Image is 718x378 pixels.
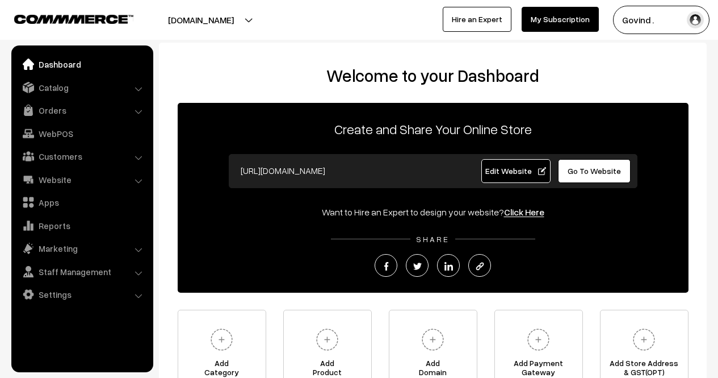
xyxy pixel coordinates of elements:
a: COMMMERCE [14,11,114,25]
a: Marketing [14,238,149,259]
img: plus.svg [628,324,660,355]
a: Apps [14,192,149,213]
div: Want to Hire an Expert to design your website? [178,205,688,219]
a: WebPOS [14,123,149,144]
button: Govind . [613,6,709,34]
a: Reports [14,215,149,236]
a: Settings [14,284,149,305]
img: COMMMERCE [14,15,133,23]
a: Go To Website [558,159,631,183]
span: Edit Website [485,166,546,176]
a: Orders [14,100,149,121]
a: Catalog [14,77,149,98]
button: [DOMAIN_NAME] [128,6,274,34]
a: Edit Website [481,159,551,183]
span: Go To Website [568,166,621,176]
a: Customers [14,146,149,167]
a: Staff Management [14,261,149,282]
p: Create and Share Your Online Store [178,119,688,139]
img: plus.svg [312,324,343,355]
img: plus.svg [417,324,448,355]
a: Dashboard [14,54,149,74]
img: user [687,11,704,28]
a: My Subscription [522,7,599,32]
span: SHARE [410,234,455,244]
img: plus.svg [523,324,554,355]
h2: Welcome to your Dashboard [170,65,695,86]
img: plus.svg [206,324,237,355]
a: Click Here [504,206,544,218]
a: Hire an Expert [443,7,511,32]
a: Website [14,169,149,190]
